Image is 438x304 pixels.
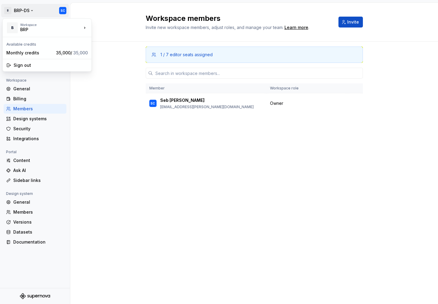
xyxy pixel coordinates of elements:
[4,38,90,48] div: Available credits
[20,27,71,33] div: BRP
[56,50,88,55] span: 35,000 /
[20,23,82,27] div: Workspace
[14,62,88,68] div: Sign out
[73,50,88,55] span: 35,000
[6,50,54,56] div: Monthly credits
[7,22,18,33] div: B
